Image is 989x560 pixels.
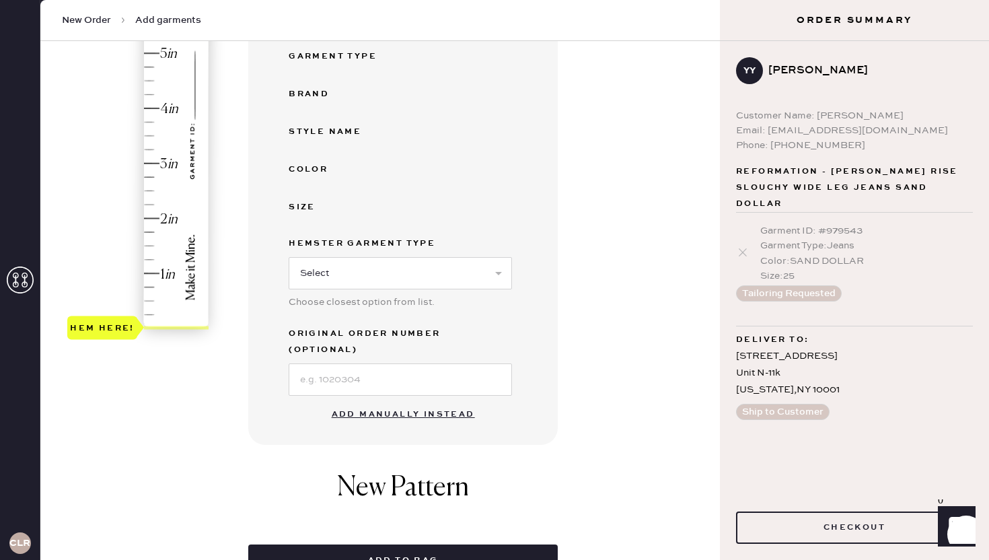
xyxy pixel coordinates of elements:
span: New Order [62,13,111,27]
span: Reformation - [PERSON_NAME] Rise Slouchy Wide Leg Jeans SAND DOLLAR [736,164,973,212]
input: e.g. 1020304 [289,363,512,396]
button: Add manually instead [324,401,483,428]
div: Garment Type [289,48,396,65]
span: Add garments [135,13,201,27]
div: Color [289,162,396,178]
span: Deliver to: [736,332,809,348]
div: Size : 25 [760,269,973,283]
div: Size [289,199,396,215]
button: Tailoring Requested [736,285,842,302]
div: Customer Name: [PERSON_NAME] [736,108,973,123]
div: [STREET_ADDRESS] Unit N-11k [US_STATE] , NY 10001 [736,348,973,399]
div: Brand [289,86,396,102]
button: Checkout [736,512,973,544]
div: Garment Type : Jeans [760,238,973,253]
label: Original Order Number (Optional) [289,326,512,358]
h1: New Pattern [337,472,469,518]
iframe: Front Chat [925,499,983,557]
div: Choose closest option from list. [289,295,512,310]
h3: YY [743,66,756,75]
label: Hemster Garment Type [289,236,512,252]
h3: CLR [9,538,30,548]
div: Hem here! [70,320,135,336]
div: Style name [289,124,396,140]
div: Email: [EMAIL_ADDRESS][DOMAIN_NAME] [736,123,973,138]
div: Garment ID : # 979543 [760,223,973,238]
div: Phone: [PHONE_NUMBER] [736,138,973,153]
div: [PERSON_NAME] [768,63,962,79]
button: Ship to Customer [736,404,830,420]
div: Color : SAND DOLLAR [760,254,973,269]
h3: Order Summary [720,13,989,27]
